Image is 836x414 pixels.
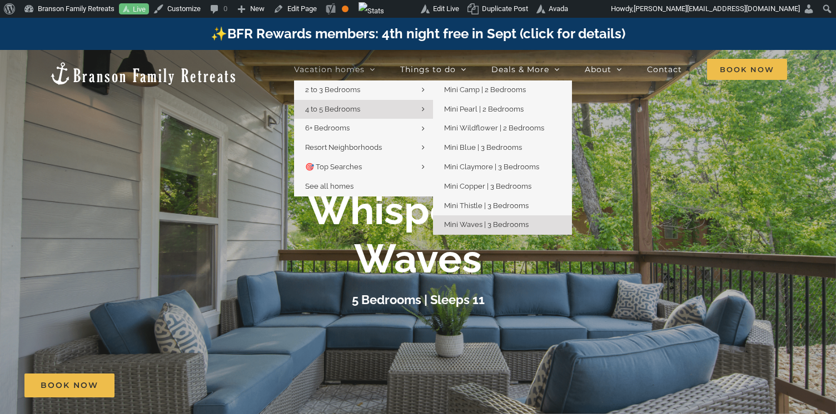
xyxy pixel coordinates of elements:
[433,215,572,235] a: Mini Waves | 3 Bedrooms
[444,182,531,190] span: Mini Copper | 3 Bedrooms
[433,158,572,177] a: Mini Claymore | 3 Bedrooms
[294,177,433,196] a: See all homes
[444,163,539,171] span: Mini Claymore | 3 Bedrooms
[647,65,682,73] span: Contact
[294,58,787,80] nav: Main Menu
[444,143,522,152] span: Mini Blue | 3 Bedrooms
[433,119,572,138] a: Mini Wildflower | 2 Bedrooms
[359,2,384,20] img: Views over 48 hours. Click for more Jetpack Stats.
[400,58,466,80] a: Things to do
[294,119,433,138] a: 6+ Bedrooms
[352,292,485,307] h3: 5 Bedrooms | Sleeps 11
[305,85,360,94] span: 2 to 3 Bedrooms
[41,381,98,390] span: Book Now
[305,124,350,132] span: 6+ Bedrooms
[491,58,560,80] a: Deals & More
[444,220,529,229] span: Mini Waves | 3 Bedrooms
[305,182,354,190] span: See all homes
[305,143,382,152] span: Resort Neighborhoods
[294,158,433,177] a: 🎯 Top Searches
[294,58,375,80] a: Vacation homes
[308,186,529,281] b: Whispering Waves
[707,59,787,80] span: Book Now
[433,177,572,196] a: Mini Copper | 3 Bedrooms
[49,61,237,86] img: Branson Family Retreats Logo
[119,3,149,15] a: Live
[444,124,544,132] span: Mini Wildflower | 2 Bedrooms
[634,4,800,13] span: [PERSON_NAME][EMAIL_ADDRESS][DOMAIN_NAME]
[444,201,529,210] span: Mini Thistle | 3 Bedrooms
[294,80,433,100] a: 2 to 3 Bedrooms
[294,100,433,119] a: 4 to 5 Bedrooms
[433,80,572,100] a: Mini Camp | 2 Bedrooms
[444,85,526,94] span: Mini Camp | 2 Bedrooms
[491,65,549,73] span: Deals & More
[305,105,360,113] span: 4 to 5 Bedrooms
[433,196,572,216] a: Mini Thistle | 3 Bedrooms
[24,373,115,397] a: Book Now
[305,163,362,171] span: 🎯 Top Searches
[433,138,572,158] a: Mini Blue | 3 Bedrooms
[294,65,365,73] span: Vacation homes
[444,105,524,113] span: Mini Pearl | 2 Bedrooms
[294,138,433,158] a: Resort Neighborhoods
[647,58,682,80] a: Contact
[585,58,622,80] a: About
[400,65,456,73] span: Things to do
[433,100,572,119] a: Mini Pearl | 2 Bedrooms
[585,65,611,73] span: About
[211,26,625,42] a: ✨BFR Rewards members: 4th night free in Sept (click for details)
[342,6,349,12] div: OK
